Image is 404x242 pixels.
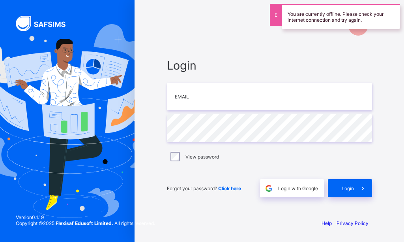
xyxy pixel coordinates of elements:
span: Login [167,59,372,72]
div: You are currently offline. Please check your internet connection and try again. [282,4,400,29]
strong: Flexisaf Edusoft Limited. [56,220,113,226]
a: Click here [218,185,241,191]
span: Copyright © 2025 All rights reserved. [16,220,155,226]
a: Privacy Policy [337,220,368,226]
span: Login with Google [278,185,318,191]
img: SAFSIMS Logo [16,16,75,31]
span: Forgot your password? [167,185,241,191]
span: Login [342,185,354,191]
span: Version 0.1.19 [16,214,155,220]
img: google.396cfc9801f0270233282035f929180a.svg [264,184,273,193]
label: View password [185,154,219,160]
a: Help [322,220,332,226]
